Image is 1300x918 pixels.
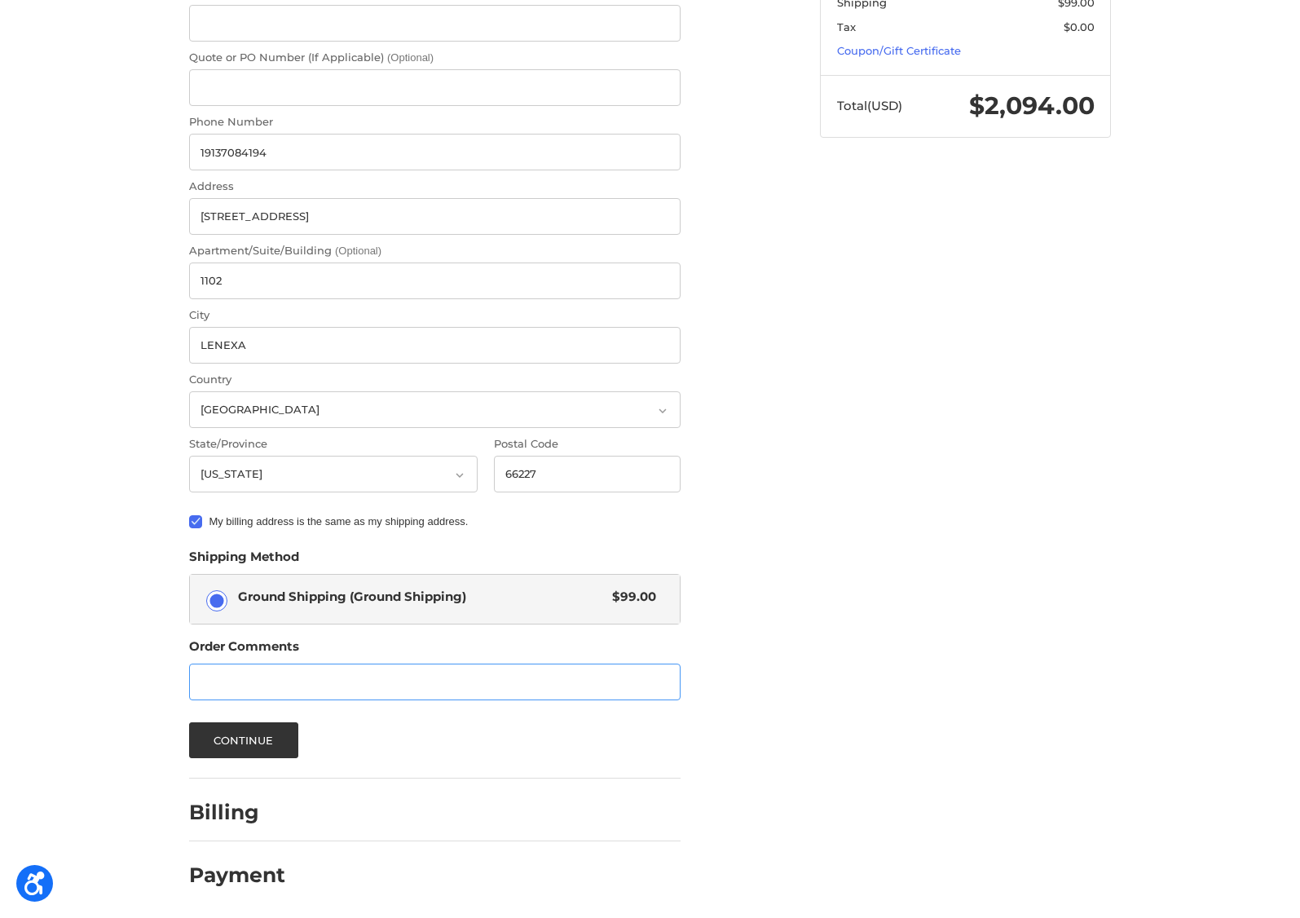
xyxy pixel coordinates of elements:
span: $0.00 [1064,20,1095,33]
span: Ground Shipping (Ground Shipping) [238,588,605,607]
span: $2,094.00 [969,90,1095,121]
legend: Order Comments [189,638,299,664]
label: Address [189,179,681,195]
h2: Payment [189,863,285,888]
button: Continue [189,722,298,758]
legend: Shipping Method [189,548,299,574]
label: Country [189,372,681,388]
h2: Billing [189,800,284,825]
label: State/Province [189,436,478,452]
label: City [189,307,681,324]
small: (Optional) [335,245,381,257]
label: Phone Number [189,114,681,130]
label: My billing address is the same as my shipping address. [189,515,681,528]
a: Coupon/Gift Certificate [837,44,961,57]
label: Apartment/Suite/Building [189,243,681,259]
small: (Optional) [387,51,434,64]
label: Postal Code [494,436,681,452]
span: $99.00 [604,588,656,607]
span: Tax [837,20,856,33]
label: Quote or PO Number (If Applicable) [189,50,681,66]
span: Total (USD) [837,98,902,113]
